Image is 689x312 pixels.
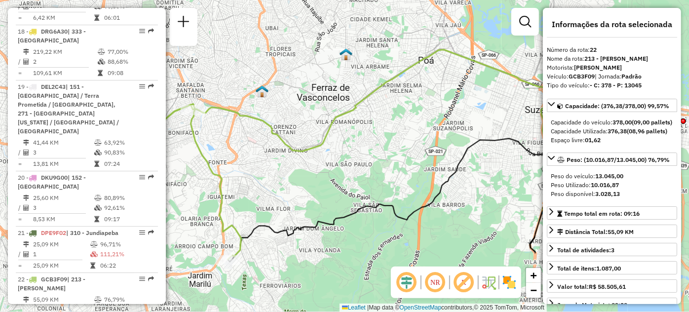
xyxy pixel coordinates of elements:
span: | 151 - [GEOGRAPHIC_DATA] / Terra Prometida / [GEOGRAPHIC_DATA], 271 - [GEOGRAPHIC_DATA][US_STATE... [18,83,119,135]
i: % de utilização da cubagem [94,205,102,211]
i: Tempo total em rota [94,161,99,167]
i: Tempo total em rota [94,216,99,222]
span: Tempo total em rota: 09:16 [564,210,640,217]
img: Fluxo de ruas [481,274,497,290]
td: / [18,57,23,67]
td: = [18,214,23,224]
td: 09:17 [104,214,153,224]
div: Capacidade: (376,38/378,00) 99,57% [547,114,677,149]
a: OpenStreetMap [400,304,442,311]
h4: Informações da rota selecionada [547,20,677,29]
td: 96,71% [100,239,154,249]
div: Capacidade Utilizada: [551,127,673,136]
em: Opções [139,83,145,89]
strong: [PERSON_NAME] [574,64,622,71]
span: 18 - [18,28,86,44]
em: Opções [139,174,145,180]
i: % de utilização do peso [94,140,102,146]
span: 22 - [18,275,85,292]
img: Exibir/Ocultar setores [501,274,517,290]
i: Tempo total em rota [90,263,95,269]
i: % de utilização da cubagem [90,251,98,257]
em: Opções [139,230,145,235]
a: Exibir filtros [515,12,535,32]
span: Capacidade: (376,38/378,00) 99,57% [565,102,669,110]
div: Peso: (10.016,87/13.045,00) 76,79% [547,168,677,202]
div: Total de itens: [557,264,621,273]
a: Total de itens:1.087,00 [547,261,677,274]
td: = [18,13,23,23]
td: 6,42 KM [33,13,94,23]
td: 3 [33,148,94,157]
a: Zoom in [526,268,541,283]
span: | Jornada: [595,73,642,80]
td: 88,68% [107,57,154,67]
td: = [18,68,23,78]
td: / [18,148,23,157]
td: 25,60 KM [33,193,94,203]
div: Capacidade do veículo: [551,118,673,127]
strong: 1.087,00 [596,265,621,272]
strong: (08,96 pallets) [627,127,667,135]
td: 90,83% [104,148,153,157]
td: = [18,261,23,271]
span: Ocultar deslocamento [395,271,419,294]
a: Nova sessão e pesquisa [174,12,193,34]
a: Capacidade: (376,38/378,00) 99,57% [547,99,677,112]
em: Opções [139,276,145,282]
span: | [367,304,369,311]
span: | 213 - [PERSON_NAME] [18,275,85,292]
i: Distância Total [23,49,29,55]
td: 80,89% [104,193,153,203]
i: Total de Atividades [23,59,29,65]
td: 3 [33,203,94,213]
em: Rota exportada [148,28,154,34]
i: Distância Total [23,241,29,247]
i: Tempo total em rota [98,70,103,76]
span: 55,09 KM [608,228,634,235]
span: | 333 - [GEOGRAPHIC_DATA] [18,28,86,44]
div: Motorista: [547,63,677,72]
td: 25,09 KM [33,239,90,249]
td: 109,61 KM [33,68,97,78]
td: 07:24 [104,159,153,169]
strong: 13.045,00 [595,172,623,180]
span: | 152 - [GEOGRAPHIC_DATA] [18,174,86,190]
td: 13,81 KM [33,159,94,169]
strong: (09,00 pallets) [632,118,672,126]
td: 111,21% [100,249,154,259]
span: DEL2C43 [41,83,66,90]
img: DS Teste [256,85,268,98]
div: Tipo do veículo: [547,81,677,90]
span: | 310 - Jundiapeba [66,229,118,236]
span: Peso: (10.016,87/13.045,00) 76,79% [567,156,670,163]
td: 2 [33,57,97,67]
td: 92,61% [104,203,153,213]
td: 55,09 KM [33,295,94,305]
a: Valor total:R$ 58.505,61 [547,279,677,293]
div: Nome da rota: [547,54,677,63]
div: Valor total: [557,282,626,291]
td: 77,00% [107,47,154,57]
div: Número da rota: [547,45,677,54]
td: 25,09 KM [33,261,90,271]
td: / [18,203,23,213]
em: Rota exportada [148,174,154,180]
a: Peso: (10.016,87/13.045,00) 76,79% [547,153,677,166]
i: % de utilização do peso [94,195,102,201]
em: Rota exportada [148,230,154,235]
td: 06:22 [100,261,154,271]
td: 06:01 [104,13,153,23]
div: Peso Utilizado: [551,181,673,190]
strong: 01,62 [585,136,601,144]
i: % de utilização do peso [98,49,105,55]
div: Map data © contributors,© 2025 TomTom, Microsoft [340,304,547,312]
strong: GCB3F09 [569,73,595,80]
td: 41,44 KM [33,138,94,148]
span: Ocultar NR [423,271,447,294]
div: Veículo: [547,72,677,81]
strong: Padrão [621,73,642,80]
a: Distância Total:55,09 KM [547,225,677,238]
strong: 213 - [PERSON_NAME] [584,55,648,62]
strong: 3.028,13 [595,190,620,197]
